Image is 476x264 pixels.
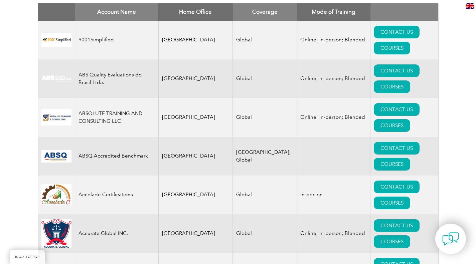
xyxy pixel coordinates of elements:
th: : activate to sort column ascending [370,3,438,21]
td: Accurate Global INC. [75,214,158,253]
a: COURSES [374,119,410,132]
img: a034a1f6-3919-f011-998a-0022489685a1-logo.png [41,219,71,248]
a: BACK TO TOP [10,250,45,264]
a: COURSES [374,80,410,93]
th: Coverage: activate to sort column ascending [233,3,297,21]
a: CONTACT US [374,26,420,38]
td: [GEOGRAPHIC_DATA] [158,176,233,214]
td: [GEOGRAPHIC_DATA] [158,214,233,253]
td: ABSQ Accredited Benchmark [75,137,158,176]
img: 16e092f6-eadd-ed11-a7c6-00224814fd52-logo.png [41,109,71,125]
a: COURSES [374,197,410,209]
img: en [466,3,474,9]
a: COURSES [374,42,410,54]
td: Online; In-person; Blended [297,214,370,253]
td: Online; In-person; Blended [297,98,370,137]
td: Accolade Certifications [75,176,158,214]
td: Global [233,214,297,253]
td: In-person [297,176,370,214]
th: Home Office: activate to sort column ascending [158,3,233,21]
td: Global [233,21,297,59]
td: [GEOGRAPHIC_DATA] [158,21,233,59]
td: [GEOGRAPHIC_DATA] [158,98,233,137]
td: [GEOGRAPHIC_DATA], Global [233,137,297,176]
img: 1a94dd1a-69dd-eb11-bacb-002248159486-logo.jpg [41,184,71,205]
td: ABS Quality Evaluations do Brasil Ltda. [75,59,158,98]
img: c92924ac-d9bc-ea11-a814-000d3a79823d-logo.jpg [41,75,71,82]
td: [GEOGRAPHIC_DATA] [158,59,233,98]
td: [GEOGRAPHIC_DATA] [158,137,233,176]
a: CONTACT US [374,103,420,116]
td: Global [233,176,297,214]
a: COURSES [374,158,410,171]
td: Online; In-person; Blended [297,21,370,59]
th: Account Name: activate to sort column descending [75,3,158,21]
td: 9001Simplified [75,21,158,59]
img: cc24547b-a6e0-e911-a812-000d3a795b83-logo.png [41,150,71,163]
img: contact-chat.png [442,231,459,247]
a: CONTACT US [374,181,420,193]
a: CONTACT US [374,219,420,232]
td: Online; In-person; Blended [297,59,370,98]
a: COURSES [374,235,410,248]
a: CONTACT US [374,142,420,155]
td: Global [233,59,297,98]
img: 37c9c059-616f-eb11-a812-002248153038-logo.png [41,33,71,47]
td: ABSOLUTE TRAINING AND CONSULTING LLC [75,98,158,137]
a: CONTACT US [374,64,420,77]
td: Global [233,98,297,137]
th: Mode of Training: activate to sort column ascending [297,3,370,21]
